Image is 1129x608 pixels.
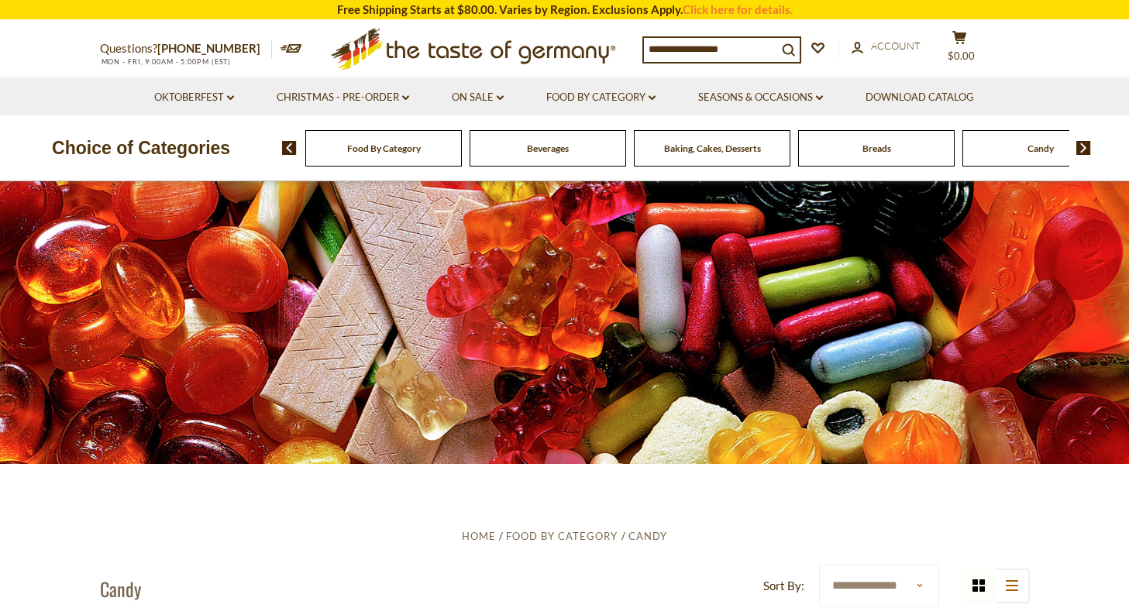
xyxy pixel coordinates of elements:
p: Questions? [100,39,272,59]
a: Seasons & Occasions [698,89,823,106]
a: Breads [862,143,891,154]
span: $0.00 [948,50,975,62]
button: $0.00 [937,30,983,69]
a: Candy [628,530,667,542]
a: Food By Category [347,143,421,154]
a: Beverages [527,143,569,154]
img: next arrow [1076,141,1091,155]
a: [PHONE_NUMBER] [157,41,260,55]
label: Sort By: [763,576,804,596]
a: Oktoberfest [154,89,234,106]
a: Food By Category [546,89,656,106]
a: Click here for details. [683,2,793,16]
a: Christmas - PRE-ORDER [277,89,409,106]
span: MON - FRI, 9:00AM - 5:00PM (EST) [100,57,232,66]
a: Candy [1027,143,1054,154]
span: Account [871,40,921,52]
a: Food By Category [506,530,618,542]
a: Account [852,38,921,55]
a: Home [462,530,496,542]
a: On Sale [452,89,504,106]
h1: Candy [100,577,141,600]
a: Download Catalog [866,89,974,106]
a: Baking, Cakes, Desserts [664,143,761,154]
img: previous arrow [282,141,297,155]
